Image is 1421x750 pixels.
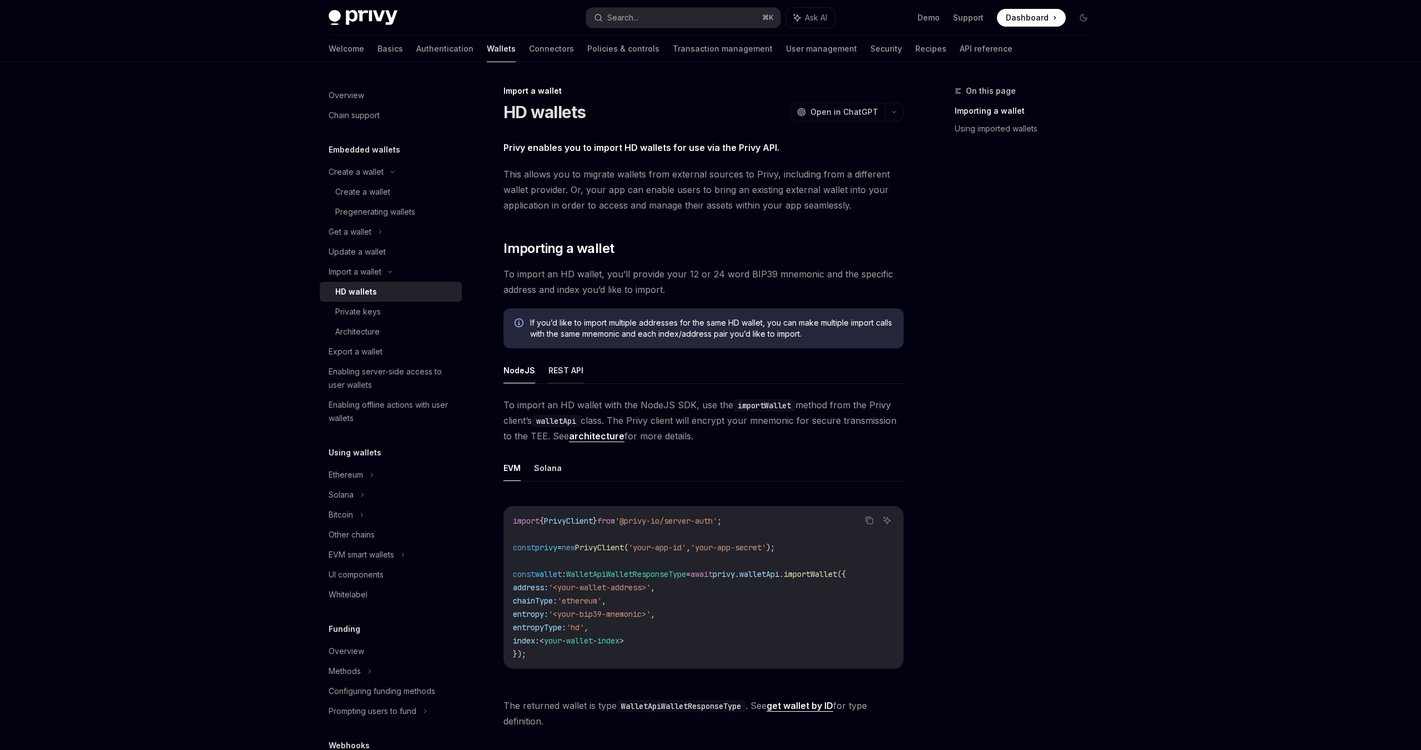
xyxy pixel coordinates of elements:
[329,588,367,601] div: Whitelabel
[691,543,766,553] span: 'your-app-secret'
[329,365,455,392] div: Enabling server-side access to user wallets
[587,36,659,62] a: Policies & controls
[953,12,984,23] a: Support
[628,543,686,553] span: 'your-app-id'
[487,36,516,62] a: Wallets
[515,318,526,330] svg: Info
[320,395,462,428] a: Enabling offline actions with user wallets
[535,569,562,579] span: wallet
[713,569,735,579] span: privy
[544,516,593,526] span: PrivyClient
[335,305,381,318] div: Private keys
[870,36,902,62] a: Security
[320,182,462,202] a: Create a wallet
[837,569,846,579] span: ({
[557,596,602,606] span: 'ethereum'
[513,636,540,646] span: index:
[320,585,462,605] a: Whitelabel
[530,317,893,339] span: If you’d like to import multiple addresses for the same HD wallet, you can make multiple import c...
[335,285,377,298] div: HD wallets
[786,8,835,28] button: Ask AI
[329,345,382,358] div: Export a wallet
[320,202,462,222] a: Pregenerating wallets
[602,596,606,606] span: ,
[329,508,353,521] div: Bitcoin
[686,543,691,553] span: ,
[739,569,779,579] span: walletApi
[597,636,619,646] span: index
[503,698,904,729] span: The returned wallet is type . See for type definition.
[416,36,473,62] a: Authentication
[673,36,773,62] a: Transaction management
[762,13,774,22] span: ⌘ K
[717,516,722,526] span: ;
[329,265,381,278] div: Import a wallet
[329,109,380,122] div: Chain support
[566,636,593,646] span: wallet
[335,325,380,338] div: Architecture
[335,205,415,219] div: Pregenerating wallets
[329,622,360,636] h5: Funding
[593,516,597,526] span: }
[329,468,363,482] div: Ethereum
[503,166,904,213] span: This allows you to migrate wallets from external sources to Privy, including from a different wal...
[503,455,521,481] button: EVM
[557,543,562,553] span: =
[566,569,686,579] span: WalletApiWalletResponseType
[503,240,614,257] span: Importing a wallet
[562,543,575,553] span: new
[767,700,833,712] a: get wallet by ID
[566,622,584,632] span: 'hd'
[329,446,381,459] h5: Using wallets
[329,685,435,698] div: Configuring funding methods
[320,641,462,661] a: Overview
[786,36,857,62] a: User management
[607,11,638,24] div: Search...
[548,582,651,592] span: '<your-wallet-address>'
[997,9,1066,27] a: Dashboard
[540,516,544,526] span: {
[532,415,581,427] code: walletApi
[320,302,462,322] a: Private keys
[1006,12,1049,23] span: Dashboard
[810,107,878,118] span: Open in ChatGPT
[918,12,940,23] a: Demo
[320,322,462,342] a: Architecture
[686,569,691,579] span: =
[329,665,361,678] div: Methods
[513,596,557,606] span: chainType:
[779,569,784,579] span: .
[329,89,364,102] div: Overview
[320,85,462,105] a: Overview
[540,636,544,646] span: <
[535,543,557,553] span: privy
[329,165,384,179] div: Create a wallet
[329,568,384,581] div: UI components
[562,569,566,579] span: :
[329,548,394,561] div: EVM smart wallets
[651,609,655,619] span: ,
[534,455,562,481] button: Solana
[593,636,597,646] span: -
[862,513,876,528] button: Copy the contents from the code block
[733,399,795,412] code: importWallet
[329,36,364,62] a: Welcome
[503,357,535,383] button: NodeJS
[320,242,462,262] a: Update a wallet
[548,357,583,383] button: REST API
[691,569,713,579] span: await
[329,10,397,26] img: dark logo
[329,705,416,718] div: Prompting users to fund
[880,513,894,528] button: Ask AI
[513,622,566,632] span: entropyType:
[513,543,535,553] span: const
[329,645,364,658] div: Overview
[617,700,745,712] code: WalletApiWalletResponseType
[513,582,548,592] span: address:
[955,102,1101,120] a: Importing a wallet
[790,103,885,121] button: Open in ChatGPT
[1075,9,1092,27] button: Toggle dark mode
[584,622,588,632] span: ,
[377,36,403,62] a: Basics
[320,282,462,302] a: HD wallets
